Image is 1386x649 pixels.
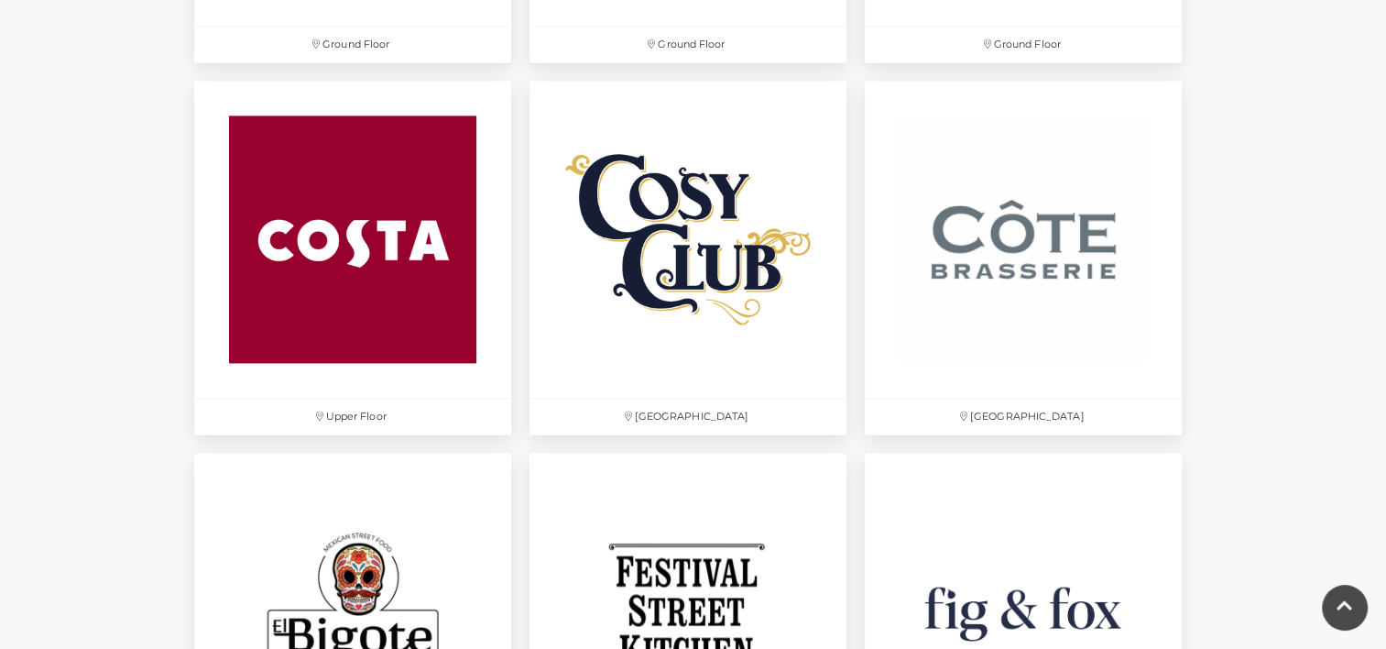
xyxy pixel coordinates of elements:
a: [GEOGRAPHIC_DATA] [856,71,1191,444]
p: [GEOGRAPHIC_DATA] [529,399,846,434]
p: Ground Floor [529,27,846,62]
a: [GEOGRAPHIC_DATA] [520,71,856,444]
a: Upper Floor [185,71,520,444]
p: Ground Floor [865,27,1182,62]
p: Upper Floor [194,399,511,434]
p: [GEOGRAPHIC_DATA] [865,399,1182,434]
p: Ground Floor [194,27,511,62]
